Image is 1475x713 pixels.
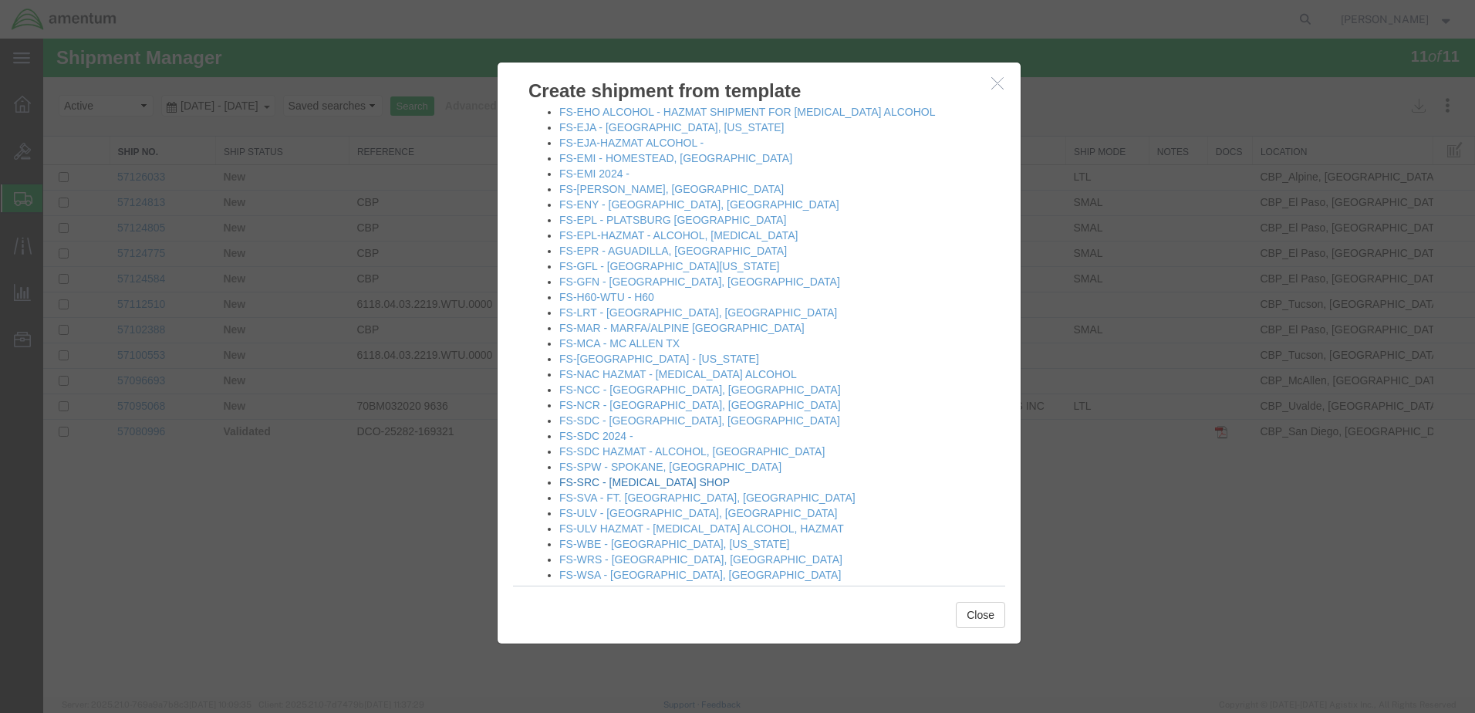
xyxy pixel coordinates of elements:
[516,360,798,373] a: FS-NCR - [GEOGRAPHIC_DATA], [GEOGRAPHIC_DATA]
[516,546,799,558] a: FS-WSD - [GEOGRAPHIC_DATA], [GEOGRAPHIC_DATA]
[516,283,761,296] a: FS-MAR - MARFA/ALPINE [GEOGRAPHIC_DATA]
[516,515,799,527] a: FS-WRS - [GEOGRAPHIC_DATA], [GEOGRAPHIC_DATA]
[516,237,797,249] a: FS-GFN - [GEOGRAPHIC_DATA], [GEOGRAPHIC_DATA]
[516,422,738,434] a: FS-SPW - SPOKANE, [GEOGRAPHIC_DATA]
[43,39,1475,697] iframe: FS Legacy Container
[516,299,636,311] a: FS-MCA - MC ALLEN TX
[516,129,586,141] a: FS-EMI 2024 -
[516,252,611,265] a: FS-H60-WTU - H60
[516,268,794,280] a: FS-LRT - [GEOGRAPHIC_DATA], [GEOGRAPHIC_DATA]
[516,83,741,95] a: FS-EJA - [GEOGRAPHIC_DATA], [US_STATE]
[516,391,590,404] a: FS-SDC 2024 -
[516,67,893,79] a: FS-EHO ALCOHOL - HAZMAT SHIPMENT FOR [MEDICAL_DATA] ALCOHOL
[516,191,754,203] a: FS-EPL-HAZMAT - ALCOHOL, [MEDICAL_DATA]
[516,314,716,326] a: FS-[GEOGRAPHIC_DATA] - [US_STATE]
[516,98,660,110] a: FS-EJA-HAZMAT ALCOHOL -
[516,221,736,234] a: FS-GFL - [GEOGRAPHIC_DATA][US_STATE]
[516,175,743,188] a: FS-EPL - PLATSBURG [GEOGRAPHIC_DATA]
[516,484,801,496] a: FS-ULV HAZMAT - [MEDICAL_DATA] ALCOHOL, HAZMAT
[913,563,962,590] button: Close
[516,345,798,357] a: FS-NCC - [GEOGRAPHIC_DATA], [GEOGRAPHIC_DATA]
[516,530,798,542] a: FS-WSA - [GEOGRAPHIC_DATA], [GEOGRAPHIC_DATA]
[516,438,687,450] a: FS-SRC - [MEDICAL_DATA] SHOP
[516,468,794,481] a: FS-ULV - [GEOGRAPHIC_DATA], [GEOGRAPHIC_DATA]
[516,407,781,419] a: FS-SDC HAZMAT - ALCOHOL, [GEOGRAPHIC_DATA]
[516,376,797,388] a: FS-SDC - [GEOGRAPHIC_DATA], [GEOGRAPHIC_DATA]
[516,144,741,157] a: FS-[PERSON_NAME], [GEOGRAPHIC_DATA]
[516,160,796,172] a: FS-ENY - [GEOGRAPHIC_DATA], [GEOGRAPHIC_DATA]
[516,113,749,126] a: FS-EMI - HOMESTEAD, [GEOGRAPHIC_DATA]
[516,206,744,218] a: FS-EPR - AGUADILLA, [GEOGRAPHIC_DATA]
[516,453,812,465] a: FS-SVA - FT. [GEOGRAPHIC_DATA], [GEOGRAPHIC_DATA]
[516,499,746,512] a: FS-WBE - [GEOGRAPHIC_DATA], [US_STATE]
[516,329,754,342] a: FS-NAC HAZMAT - [MEDICAL_DATA] ALCOHOL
